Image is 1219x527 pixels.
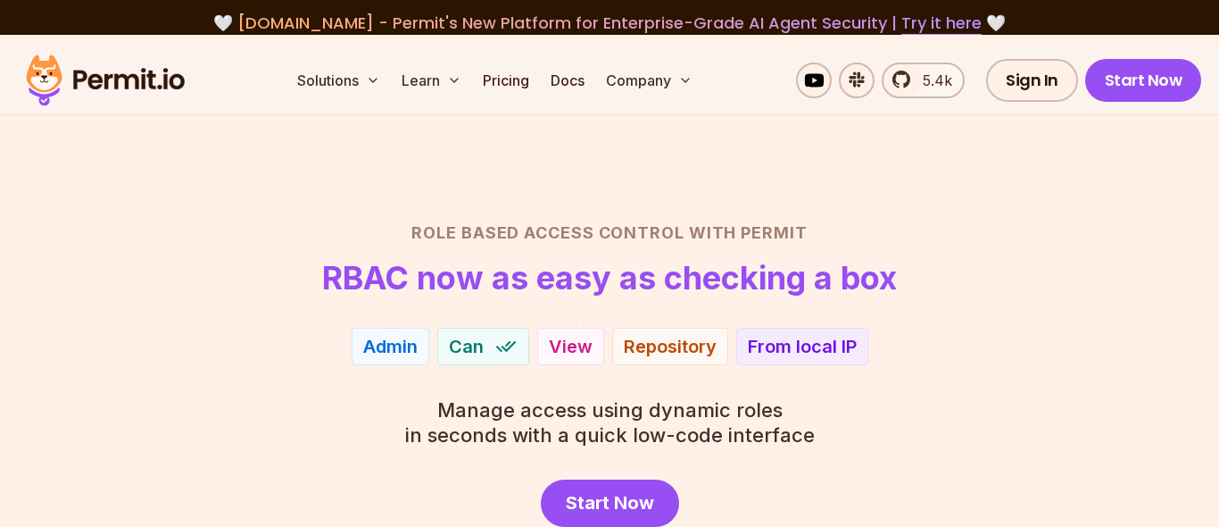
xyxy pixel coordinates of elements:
div: 🤍 🤍 [43,11,1176,36]
div: Join [549,309,585,334]
a: Sign In [986,59,1078,102]
span: with Permit [689,221,808,246]
div: From [GEOGRAPHIC_DATA] [748,309,981,334]
span: 5.4k [912,70,952,91]
a: Start Now [541,480,679,527]
a: Pricing [476,63,536,98]
button: Learn [394,63,469,98]
a: 5.4k [882,63,965,98]
div: Repository [624,334,717,359]
span: Start Now [566,490,654,515]
h2: Role Based Access Control [43,221,1176,246]
div: From local IP [748,334,857,359]
span: Manage access using dynamic roles [405,397,815,422]
button: Solutions [290,63,387,98]
a: Docs [543,63,592,98]
div: View [549,334,593,359]
img: Permit logo [18,50,193,111]
p: in seconds with a quick low-code interface [405,397,815,448]
div: Player [363,309,418,334]
button: Company [599,63,700,98]
div: Server [624,309,682,334]
a: Try it here [901,12,982,35]
h1: RBAC now as easy as checking a box [322,260,897,296]
span: [DOMAIN_NAME] - Permit's New Platform for Enterprise-Grade AI Agent Security | [237,12,982,34]
a: Start Now [1085,59,1202,102]
div: Admin [363,334,418,359]
span: Can [449,334,484,359]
